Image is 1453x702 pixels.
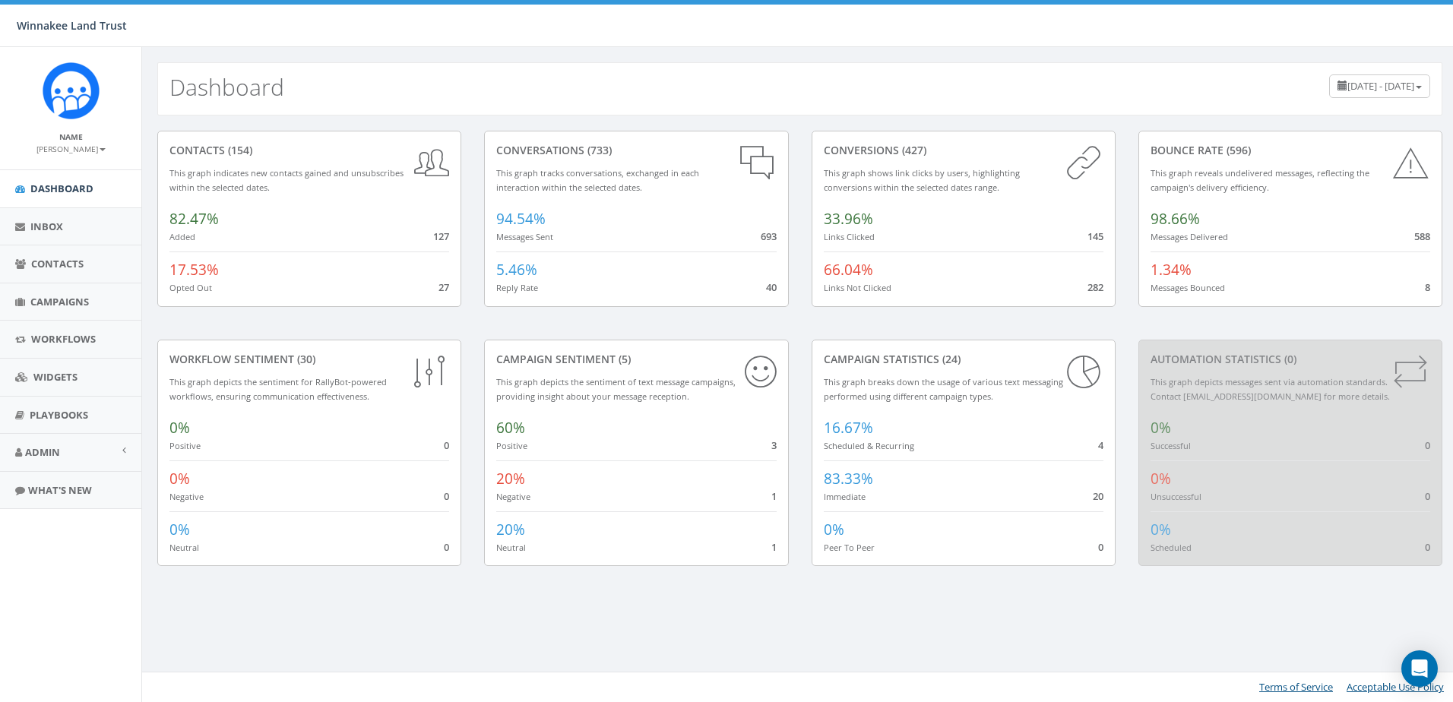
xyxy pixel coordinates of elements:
span: 0 [444,489,449,503]
span: 0 [1425,489,1430,503]
small: This graph tracks conversations, exchanged in each interaction within the selected dates. [496,167,699,193]
span: [DATE] - [DATE] [1347,79,1414,93]
span: 0 [444,438,449,452]
span: (30) [294,352,315,366]
span: 20% [496,520,525,539]
span: 0% [169,469,190,489]
span: Inbox [30,220,63,233]
small: This graph indicates new contacts gained and unsubscribes within the selected dates. [169,167,404,193]
span: 693 [761,229,777,243]
small: Links Not Clicked [824,282,891,293]
span: Playbooks [30,408,88,422]
span: (5) [616,352,631,366]
div: Bounce Rate [1151,143,1430,158]
span: (427) [899,143,926,157]
small: Unsuccessful [1151,491,1201,502]
span: 8 [1425,280,1430,294]
small: Added [169,231,195,242]
small: Scheduled [1151,542,1192,553]
div: Automation Statistics [1151,352,1430,367]
span: 40 [766,280,777,294]
div: Open Intercom Messenger [1401,650,1438,687]
span: 20 [1093,489,1103,503]
span: Workflows [31,332,96,346]
small: Links Clicked [824,231,875,242]
small: Immediate [824,491,866,502]
div: contacts [169,143,449,158]
span: What's New [28,483,92,497]
small: Peer To Peer [824,542,875,553]
span: 98.66% [1151,209,1200,229]
span: 4 [1098,438,1103,452]
small: [PERSON_NAME] [36,144,106,154]
small: Positive [169,440,201,451]
img: Rally_Corp_Icon.png [43,62,100,119]
span: 16.67% [824,418,873,438]
span: 0% [1151,418,1171,438]
small: Messages Sent [496,231,553,242]
div: conversations [496,143,776,158]
small: Opted Out [169,282,212,293]
span: 1 [771,540,777,554]
span: Winnakee Land Trust [17,18,127,33]
span: 588 [1414,229,1430,243]
span: 0% [824,520,844,539]
a: Acceptable Use Policy [1347,680,1444,694]
small: Positive [496,440,527,451]
span: 127 [433,229,449,243]
span: 20% [496,469,525,489]
a: Terms of Service [1259,680,1333,694]
small: This graph depicts the sentiment for RallyBot-powered workflows, ensuring communication effective... [169,376,387,402]
span: 282 [1087,280,1103,294]
span: 145 [1087,229,1103,243]
span: 66.04% [824,260,873,280]
span: Admin [25,445,60,459]
small: Neutral [496,542,526,553]
span: 0 [444,540,449,554]
span: (154) [225,143,252,157]
small: Name [59,131,83,142]
small: Negative [496,491,530,502]
small: Reply Rate [496,282,538,293]
span: Widgets [33,370,78,384]
span: 0 [1425,438,1430,452]
div: conversions [824,143,1103,158]
span: 94.54% [496,209,546,229]
span: Dashboard [30,182,93,195]
small: Successful [1151,440,1191,451]
h2: Dashboard [169,74,284,100]
small: Neutral [169,542,199,553]
span: 0% [169,520,190,539]
small: This graph depicts the sentiment of text message campaigns, providing insight about your message ... [496,376,736,402]
small: This graph breaks down the usage of various text messaging performed using different campaign types. [824,376,1063,402]
span: (596) [1223,143,1251,157]
span: 33.96% [824,209,873,229]
span: 0% [169,418,190,438]
div: Campaign Sentiment [496,352,776,367]
span: (24) [939,352,961,366]
span: 0 [1098,540,1103,554]
span: Campaigns [30,295,89,308]
span: 1 [771,489,777,503]
span: 83.33% [824,469,873,489]
span: 0% [1151,520,1171,539]
span: 0% [1151,469,1171,489]
div: Campaign Statistics [824,352,1103,367]
span: 82.47% [169,209,219,229]
a: [PERSON_NAME] [36,141,106,155]
small: Messages Bounced [1151,282,1225,293]
small: Scheduled & Recurring [824,440,914,451]
small: This graph reveals undelivered messages, reflecting the campaign's delivery efficiency. [1151,167,1369,193]
div: Workflow Sentiment [169,352,449,367]
span: 17.53% [169,260,219,280]
span: 5.46% [496,260,537,280]
span: 60% [496,418,525,438]
span: 27 [438,280,449,294]
small: Messages Delivered [1151,231,1228,242]
span: 3 [771,438,777,452]
span: Contacts [31,257,84,270]
span: (733) [584,143,612,157]
small: Negative [169,491,204,502]
small: This graph shows link clicks by users, highlighting conversions within the selected dates range. [824,167,1020,193]
span: 0 [1425,540,1430,554]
